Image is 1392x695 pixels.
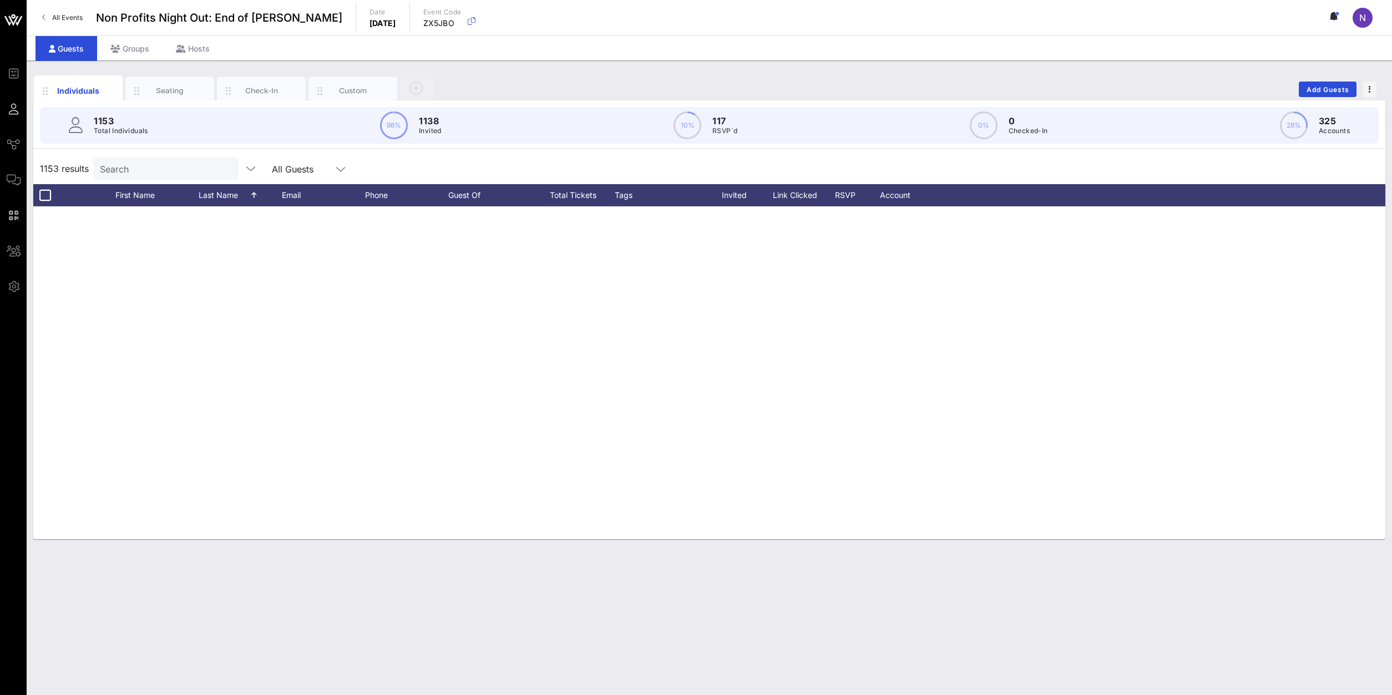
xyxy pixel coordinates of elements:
div: Tags [615,184,709,206]
p: 0 [1009,114,1048,128]
span: N [1359,12,1366,23]
p: 117 [712,114,737,128]
div: Groups [97,36,163,61]
div: Invited [709,184,770,206]
div: Link Clicked [770,184,831,206]
div: N [1353,8,1373,28]
p: 1153 [94,114,148,128]
div: Hosts [163,36,223,61]
div: Check-In [237,85,286,96]
div: Account [870,184,931,206]
a: All Events [36,9,89,27]
div: All Guests [272,164,313,174]
div: First Name [115,184,199,206]
div: Phone [365,184,448,206]
p: Event Code [423,7,462,18]
div: Total Tickets [532,184,615,206]
div: All Guests [265,158,354,180]
p: Date [369,7,396,18]
p: ZX5JBO [423,18,462,29]
p: [DATE] [369,18,396,29]
p: Invited [419,125,442,136]
p: 325 [1319,114,1350,128]
p: Checked-In [1009,125,1048,136]
div: Last Name [199,184,282,206]
span: All Events [52,13,83,22]
div: Email [282,184,365,206]
div: Guest Of [448,184,532,206]
button: Add Guests [1299,82,1356,97]
div: Guests [36,36,97,61]
p: Total Individuals [94,125,148,136]
p: 1138 [419,114,442,128]
div: Seating [145,85,195,96]
span: 1153 results [40,162,89,175]
p: RSVP`d [712,125,737,136]
p: Accounts [1319,125,1350,136]
span: Add Guests [1306,85,1350,94]
div: Custom [328,85,378,96]
div: Individuals [54,85,103,97]
div: RSVP [831,184,870,206]
span: Non Profits Night Out: End of [PERSON_NAME] [96,9,342,26]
